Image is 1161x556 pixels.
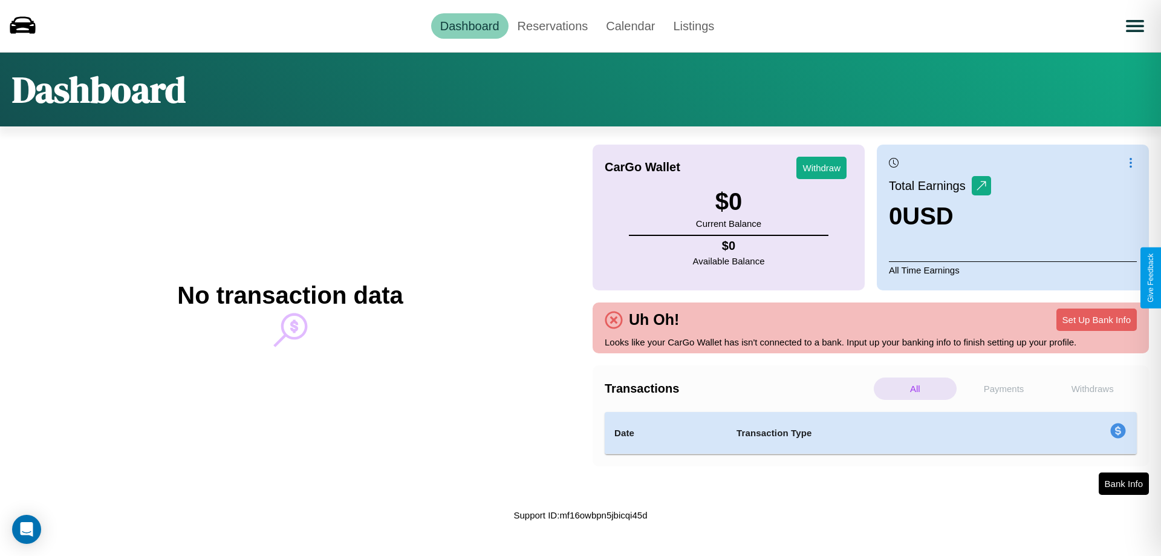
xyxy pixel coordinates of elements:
p: Support ID: mf16owbpn5jbicqi45d [514,507,648,523]
h3: 0 USD [889,203,991,230]
a: Reservations [509,13,597,39]
h4: Transactions [605,382,871,396]
h3: $ 0 [696,188,761,215]
h4: Date [614,426,717,440]
p: Total Earnings [889,175,972,197]
a: Listings [664,13,723,39]
p: Withdraws [1051,378,1134,400]
table: simple table [605,412,1137,454]
p: Payments [963,378,1046,400]
h4: Uh Oh! [623,311,685,329]
div: Open Intercom Messenger [12,515,41,544]
button: Open menu [1118,9,1152,43]
p: Available Balance [693,253,765,269]
p: All [874,378,957,400]
button: Bank Info [1099,473,1149,495]
h4: CarGo Wallet [605,160,680,174]
a: Calendar [597,13,664,39]
h1: Dashboard [12,65,186,114]
p: Current Balance [696,215,761,232]
a: Dashboard [431,13,509,39]
h4: Transaction Type [737,426,1011,440]
h4: $ 0 [693,239,765,253]
p: Looks like your CarGo Wallet has isn't connected to a bank. Input up your banking info to finish ... [605,334,1137,350]
h2: No transaction data [177,282,403,309]
button: Withdraw [796,157,847,179]
button: Set Up Bank Info [1056,309,1137,331]
p: All Time Earnings [889,261,1137,278]
div: Give Feedback [1146,253,1155,303]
